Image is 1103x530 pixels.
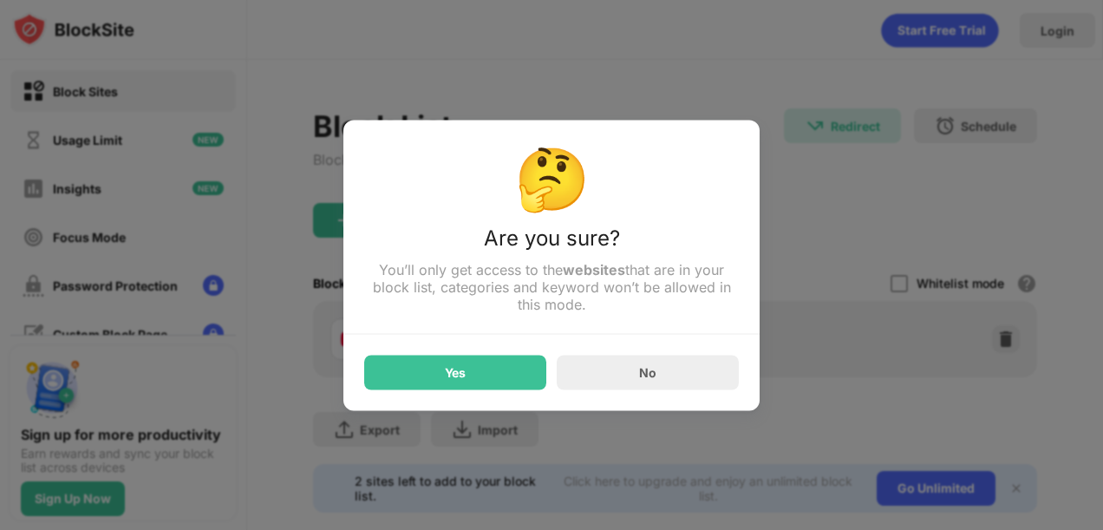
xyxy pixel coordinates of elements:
div: You’ll only get access to the that are in your block list, categories and keyword won’t be allowe... [364,260,739,312]
div: 🤔 [364,141,739,214]
strong: websites [563,260,625,278]
div: Are you sure? [364,225,739,260]
div: No [639,365,656,380]
div: Yes [445,365,466,379]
